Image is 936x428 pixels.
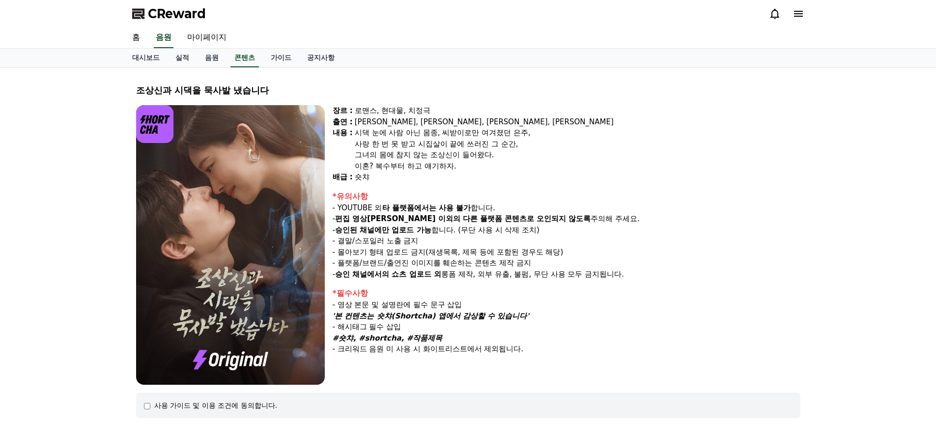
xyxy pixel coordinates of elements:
[355,139,800,150] div: 사랑 한 번 못 받고 시집살이 끝에 쓰러진 그 순간,
[263,49,299,67] a: 가이드
[333,171,353,183] div: 배급 :
[333,213,800,225] p: - 주의해 주세요.
[335,270,441,279] strong: 승인 채널에서의 쇼츠 업로드 외
[333,105,353,116] div: 장르 :
[333,269,800,280] p: - 롱폼 제작, 외부 유출, 불펌, 무단 사용 모두 금지됩니다.
[136,84,800,97] div: 조상신과 시댁을 묵사발 냈습니다
[333,235,800,247] p: - 결말/스포일러 노출 금지
[179,28,234,48] a: 마이페이지
[230,49,259,67] a: 콘텐츠
[355,127,800,139] div: 시댁 눈에 사람 아닌 몸종, 씨받이로만 여겨졌던 은주,
[168,49,197,67] a: 실적
[124,28,148,48] a: 홈
[333,127,353,171] div: 내용 :
[355,149,800,161] div: 그녀의 몸에 참지 않는 조상신이 들어왔다.
[132,6,206,22] a: CReward
[463,214,591,223] strong: 다른 플랫폼 콘텐츠로 오인되지 않도록
[335,226,431,234] strong: 승인된 채널에만 업로드 가능
[333,343,800,355] p: - 크리워드 음원 미 사용 시 화이트리스트에서 제외됩니다.
[299,49,342,67] a: 공지사항
[136,105,174,143] img: logo
[333,257,800,269] p: - 플랫폼/브랜드/출연진 이미지를 훼손하는 콘텐츠 제작 금지
[333,287,800,299] div: *필수사항
[335,214,460,223] strong: 편집 영상[PERSON_NAME] 이외의
[382,203,471,212] strong: 타 플랫폼에서는 사용 불가
[333,334,443,342] em: #숏챠, #shortcha, #작품제목
[136,105,325,385] img: video
[154,400,278,410] div: 사용 가이드 및 이용 조건에 동의합니다.
[333,312,529,320] em: '본 컨텐츠는 숏챠(Shortcha) 앱에서 감상할 수 있습니다'
[355,105,800,116] div: 로맨스, 현대물, 치정극
[355,161,800,172] div: 이혼? 복수부터 하고 얘기하자.
[124,49,168,67] a: 대시보드
[154,28,173,48] a: 음원
[333,321,800,333] p: - 해시태그 필수 삽입
[333,191,800,202] div: *유의사항
[333,202,800,214] p: - YOUTUBE 외 합니다.
[355,116,800,128] div: [PERSON_NAME], [PERSON_NAME], [PERSON_NAME], [PERSON_NAME]
[333,116,353,128] div: 출연 :
[148,6,206,22] span: CReward
[355,171,800,183] div: 숏챠
[333,247,800,258] p: - 몰아보기 형태 업로드 금지(재생목록, 제목 등에 포함된 경우도 해당)
[197,49,227,67] a: 음원
[333,225,800,236] p: - 합니다. (무단 사용 시 삭제 조치)
[333,299,800,311] p: - 영상 본문 및 설명란에 필수 문구 삽입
